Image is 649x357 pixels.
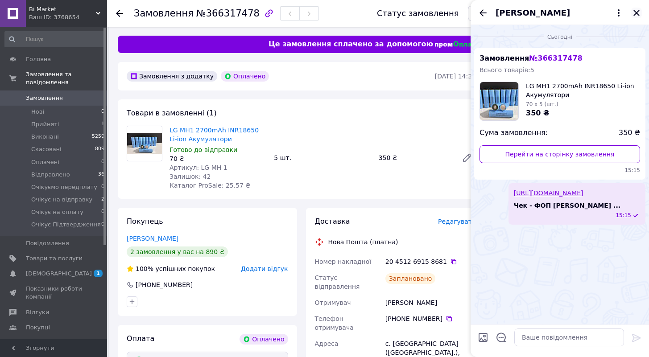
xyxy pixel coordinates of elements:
span: Прийняті [31,120,59,128]
span: 809 [95,145,104,153]
div: Ваш ID: 3768654 [29,13,107,21]
span: Телефон отримувача [315,315,354,331]
div: [PHONE_NUMBER] [135,280,194,289]
span: 36 [98,171,104,179]
img: LG MH1 2700mAh INR18650 Li-ion Акумулятори [127,133,162,154]
span: Оплачені [31,158,59,166]
div: 20 4512 6915 8681 [385,257,476,266]
span: Замовлення [26,94,63,102]
span: Очікує на оплату [31,208,83,216]
span: Товари та послуги [26,254,83,263]
a: Перейти на сторінку замовлення [480,145,640,163]
span: Статус відправлення [315,274,360,290]
span: 350 ₴ [619,128,640,138]
span: Замовлення та повідомлення [26,70,107,86]
span: 15:15 12.10.2025 [616,212,631,219]
span: Готово до відправки [169,146,237,153]
span: Показники роботи компанії [26,285,83,301]
span: Всього товарів: 5 [480,66,534,74]
div: Замовлення з додатку [127,71,217,82]
div: Нова Пошта (платна) [326,238,401,246]
a: LG MH1 2700mAh INR18650 Li-ion Акумулятори [169,127,259,143]
span: Очікує Підтвердження [31,221,101,229]
div: 70 ₴ [169,154,267,163]
img: 5536345408_w100_h100_lg-mh1-2700mah.jpg [480,82,518,120]
span: Сьогодні [544,33,576,41]
span: Сума замовлення: [480,128,548,138]
div: 2 замовлення у вас на 890 ₴ [127,246,228,257]
span: Виконані [31,133,59,141]
span: Очікуємо передплату [31,183,97,191]
a: [PERSON_NAME] [127,235,178,242]
span: Повідомлення [26,239,69,247]
div: 12.10.2025 [474,32,645,41]
span: 2 [101,196,104,204]
a: Редагувати [458,149,476,167]
span: 5259 [92,133,104,141]
span: 70 x 5 (шт.) [526,101,558,107]
button: [PERSON_NAME] [496,7,624,19]
button: Закрити [631,8,642,18]
span: Головна [26,55,51,63]
span: 350 ₴ [526,109,550,117]
span: Скасовані [31,145,62,153]
div: Повернутися назад [116,9,123,18]
span: 0 [101,108,104,116]
span: [DEMOGRAPHIC_DATA] [26,270,92,278]
span: Це замовлення сплачено за допомогою [269,39,433,49]
span: Товари в замовленні (1) [127,109,217,117]
div: Заплановано [385,273,436,284]
span: Нові [31,108,44,116]
span: 15:15 12.10.2025 [480,167,640,174]
div: Статус замовлення [377,9,459,18]
span: Покупці [26,324,50,332]
div: Оплачено [221,71,269,82]
span: № 366317478 [529,54,582,62]
div: Оплачено [240,334,288,345]
span: Замовлення [134,8,194,19]
span: №366317478 [196,8,260,19]
time: [DATE] 14:34 [435,73,476,80]
span: 0 [101,221,104,229]
span: Артикул: LG MH 1 [169,164,227,171]
div: успішних покупок [127,264,215,273]
div: [PHONE_NUMBER] [385,314,476,323]
span: Номер накладної [315,258,372,265]
span: [PERSON_NAME] [496,7,570,19]
span: Додати відгук [241,265,288,272]
span: Замовлення [480,54,583,62]
span: 1 [101,120,104,128]
span: Чек - ФОП [PERSON_NAME] ... [514,201,620,210]
span: LG MH1 2700mAh INR18650 Li-ion Акумулятори [526,82,640,99]
div: [PERSON_NAME] [384,295,478,311]
input: Пошук [4,31,105,47]
a: [URL][DOMAIN_NAME] [514,189,583,197]
span: Покупець [127,217,163,226]
span: Оплата [127,334,154,343]
span: 0 [101,208,104,216]
span: Bi Market [29,5,96,13]
span: Редагувати [438,218,476,225]
span: Отримувач [315,299,351,306]
span: Очікує на відправку [31,196,92,204]
span: Відгуки [26,308,49,316]
div: 350 ₴ [375,152,455,164]
button: Назад [478,8,488,18]
span: Відправлено [31,171,70,179]
span: 0 [101,158,104,166]
span: Залишок: 42 [169,173,211,180]
span: Каталог ProSale: 25.57 ₴ [169,182,250,189]
div: 5 шт. [270,152,375,164]
span: Доставка [315,217,350,226]
button: Відкрити шаблони відповідей [496,332,507,343]
span: Адреса [315,340,339,347]
span: 0 [101,183,104,191]
span: 100% [136,265,153,272]
span: 1 [94,270,103,277]
span: Каталог ProSale [26,339,74,347]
